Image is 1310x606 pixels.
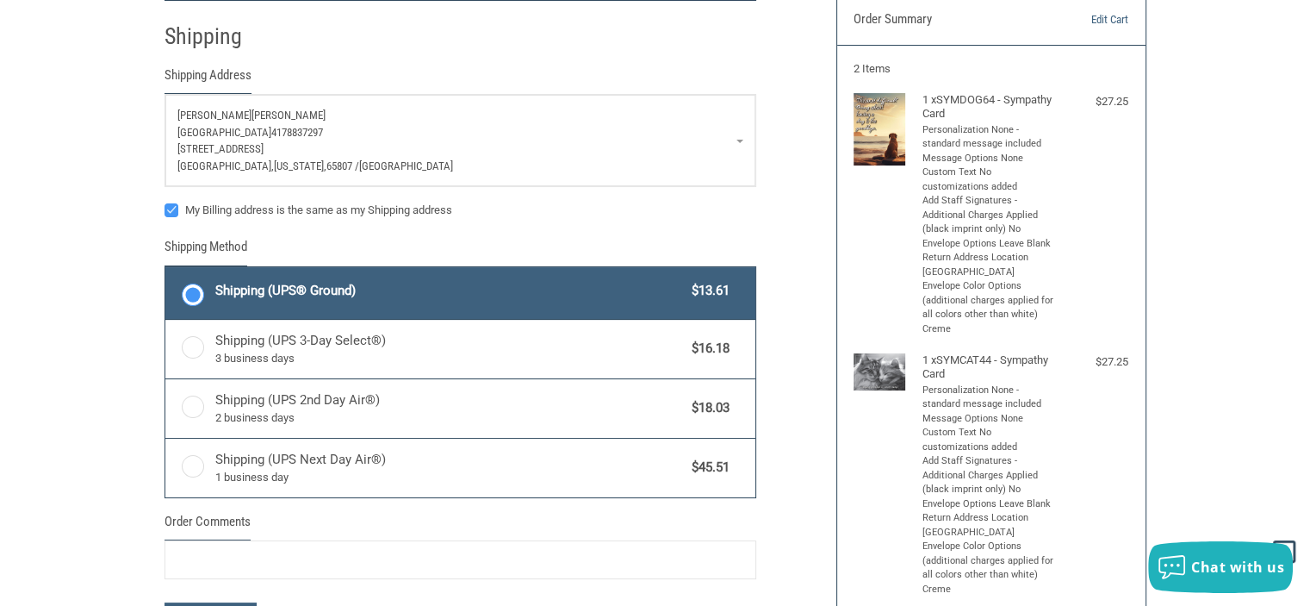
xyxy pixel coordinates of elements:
[922,412,1056,427] li: Message Options None
[251,109,326,122] span: [PERSON_NAME]
[215,450,684,486] span: Shipping (UPS Next Day Air®)
[922,166,1056,194] li: Custom Text No customizations added
[326,159,359,172] span: 65807 /
[215,390,684,427] span: Shipping (UPS 2nd Day Air®)
[922,123,1056,152] li: Personalization None - standard message included
[271,126,323,139] span: 4178837297
[177,159,274,172] span: [GEOGRAPHIC_DATA],
[1059,93,1128,110] div: $27.25
[177,126,271,139] span: [GEOGRAPHIC_DATA]
[165,66,251,94] legend: Shipping Address
[684,281,730,301] span: $13.61
[922,426,1056,454] li: Custom Text No customizations added
[274,159,326,172] span: [US_STATE],
[854,62,1128,76] h3: 2 Items
[215,281,684,301] span: Shipping (UPS® Ground)
[922,384,1056,412] li: Personalization None - standard message included
[684,339,730,359] span: $16.18
[922,353,1056,382] h4: 1 x SYMCAT44 - Sympathy Card
[359,159,453,172] span: [GEOGRAPHIC_DATA]
[1148,541,1293,593] button: Chat with us
[165,95,755,186] a: Enter or select a different address
[215,469,684,486] span: 1 business day
[922,251,1056,279] li: Return Address Location [GEOGRAPHIC_DATA]
[165,22,265,51] h2: Shipping
[922,454,1056,497] li: Add Staff Signatures - Additional Charges Applied (black imprint only) No
[922,540,1056,597] li: Envelope Color Options (additional charges applied for all colors other than white) Creme
[215,409,684,427] span: 2 business days
[165,512,251,540] legend: Order Comments
[1191,558,1284,577] span: Chat with us
[922,93,1056,122] h4: 1 x SYMDOG64 - Sympathy Card
[165,237,247,266] legend: Shipping Method
[1040,11,1128,28] a: Edit Cart
[215,331,684,367] span: Shipping (UPS 3-Day Select®)
[922,279,1056,336] li: Envelope Color Options (additional charges applied for all colors other than white) Creme
[177,142,264,155] span: [STREET_ADDRESS]
[922,237,1056,252] li: Envelope Options Leave Blank
[922,194,1056,237] li: Add Staff Signatures - Additional Charges Applied (black imprint only) No
[177,109,251,122] span: [PERSON_NAME]
[922,511,1056,540] li: Return Address Location [GEOGRAPHIC_DATA]
[165,203,756,217] label: My Billing address is the same as my Shipping address
[1059,353,1128,371] div: $27.25
[215,350,684,367] span: 3 business days
[922,497,1056,512] li: Envelope Options Leave Blank
[854,11,1040,28] h3: Order Summary
[684,458,730,478] span: $45.51
[922,152,1056,166] li: Message Options None
[684,398,730,418] span: $18.03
